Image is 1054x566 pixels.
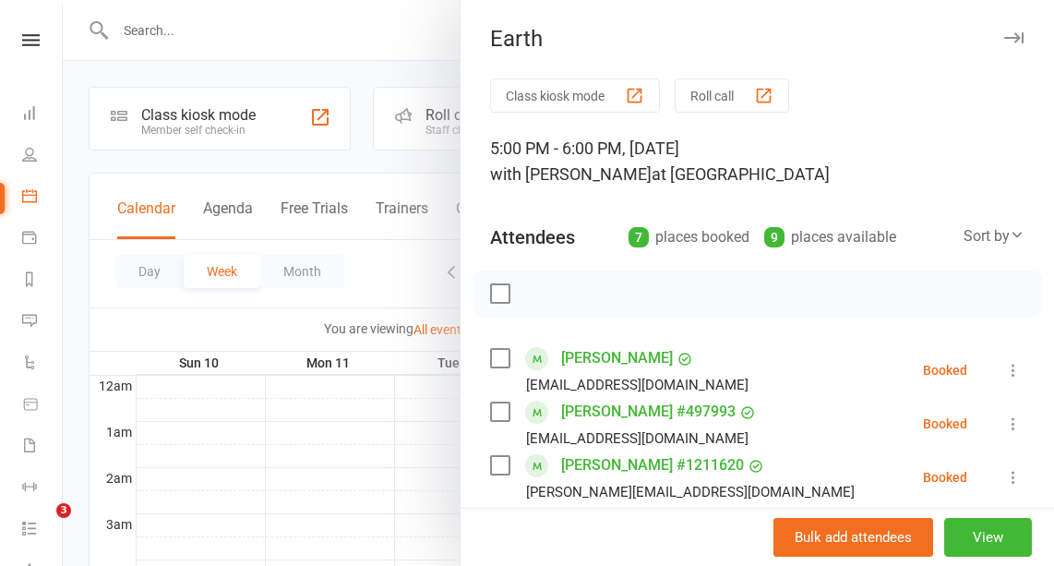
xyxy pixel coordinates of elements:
button: Roll call [675,78,789,113]
div: [PERSON_NAME][EMAIL_ADDRESS][DOMAIN_NAME] [526,480,855,504]
a: [PERSON_NAME] [561,343,673,373]
div: Attendees [490,224,575,250]
a: [PERSON_NAME] #497993 [561,397,736,427]
a: [PERSON_NAME] [561,504,673,534]
span: with [PERSON_NAME] [490,164,652,184]
a: [PERSON_NAME] #1211620 [561,451,744,480]
span: at [GEOGRAPHIC_DATA] [652,164,830,184]
a: Payments [22,219,64,260]
button: View [944,518,1032,557]
div: places booked [629,224,749,250]
div: [EMAIL_ADDRESS][DOMAIN_NAME] [526,373,749,397]
a: Calendar [22,177,64,219]
div: 5:00 PM - 6:00 PM, [DATE] [490,136,1024,187]
button: Class kiosk mode [490,78,660,113]
a: People [22,136,64,177]
div: Booked [923,471,967,484]
div: 7 [629,227,649,247]
a: Product Sales [22,385,64,427]
a: Dashboard [22,94,64,136]
button: Bulk add attendees [773,518,933,557]
div: 9 [764,227,785,247]
span: 3 [56,503,71,518]
a: Reports [22,260,64,302]
div: Sort by [964,224,1024,248]
div: Booked [923,417,967,430]
div: Booked [923,364,967,377]
iframe: Intercom live chat [18,503,63,548]
div: places available [764,224,896,250]
div: Earth [461,26,1054,52]
div: [EMAIL_ADDRESS][DOMAIN_NAME] [526,427,749,451]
